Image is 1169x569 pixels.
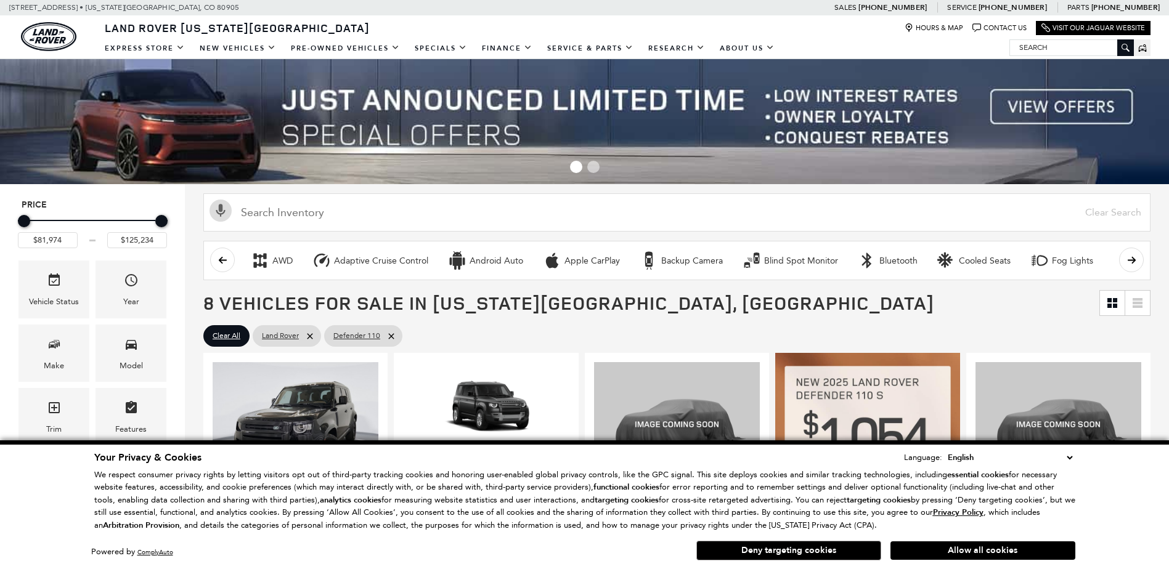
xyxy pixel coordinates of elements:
[96,325,166,382] div: ModelModel
[448,251,466,270] div: Android Auto
[103,520,179,531] strong: Arbitration Provision
[847,494,911,506] strong: targeting cookies
[570,161,582,173] span: Go to slide 1
[712,38,782,59] a: About Us
[46,422,62,436] div: Trim
[1030,251,1049,270] div: Fog Lights
[661,256,723,267] div: Backup Camera
[1010,40,1133,55] input: Search
[283,38,407,59] a: Pre-Owned Vehicles
[97,38,782,59] nav: Main Navigation
[22,200,163,211] h5: Price
[1091,2,1160,12] a: [PHONE_NUMBER]
[213,362,378,486] img: 2025 LAND ROVER Defender 110 S
[947,3,976,12] span: Service
[272,256,293,267] div: AWD
[47,270,62,295] span: Vehicle
[320,494,381,506] strong: analytics cookies
[306,248,435,273] button: Adaptive Cruise ControlAdaptive Cruise Control
[18,388,89,445] div: TrimTrim
[18,215,30,227] div: Minimum Price
[945,451,1075,464] select: Language Select
[407,38,475,59] a: Specials
[743,251,761,270] div: Blind Spot Monitor
[312,251,331,270] div: Adaptive Cruise Control
[210,248,235,272] button: scroll left
[536,248,627,273] button: Apple CarPlayApple CarPlay
[251,251,269,270] div: AWD
[1024,248,1100,273] button: Fog LightsFog Lights
[94,451,202,464] span: Your Privacy & Cookies
[115,422,147,436] div: Features
[834,3,857,12] span: Sales
[21,22,76,51] img: Land Rover
[334,256,428,267] div: Adaptive Cruise Control
[120,359,143,373] div: Model
[18,325,89,382] div: MakeMake
[18,232,78,248] input: Minimum
[47,334,62,359] span: Make
[213,328,240,344] span: Clear All
[9,3,239,12] a: [STREET_ADDRESS] • [US_STATE][GEOGRAPHIC_DATA], CO 80905
[587,161,600,173] span: Go to slide 2
[123,295,139,309] div: Year
[595,494,659,506] strong: targeting cookies
[736,248,845,273] button: Blind Spot MonitorBlind Spot Monitor
[21,22,76,51] a: land-rover
[97,38,192,59] a: EXPRESS STORE
[105,20,370,35] span: Land Rover [US_STATE][GEOGRAPHIC_DATA]
[91,548,173,556] div: Powered by
[933,507,984,518] u: Privacy Policy
[96,388,166,445] div: FeaturesFeatures
[633,248,730,273] button: Backup CameraBackup Camera
[210,200,232,222] svg: Click to toggle on voice search
[540,38,641,59] a: Service & Parts
[890,541,1075,560] button: Allow all cookies
[97,20,377,35] a: Land Rover [US_STATE][GEOGRAPHIC_DATA]
[44,359,64,373] div: Make
[858,251,876,270] div: Bluetooth
[933,507,984,517] a: Privacy Policy
[192,38,283,59] a: New Vehicles
[124,270,139,295] span: Year
[96,260,166,318] div: YearYear
[94,469,1075,532] p: We respect consumer privacy rights by letting visitors opt out of third-party tracking cookies an...
[764,256,838,267] div: Blind Spot Monitor
[947,469,1009,480] strong: essential cookies
[1052,256,1093,267] div: Fog Lights
[47,397,62,422] span: Trim
[851,248,924,273] button: BluetoothBluetooth
[107,232,167,248] input: Maximum
[564,256,620,267] div: Apple CarPlay
[262,328,299,344] span: Land Rover
[904,453,942,461] div: Language:
[244,248,299,273] button: AWDAWD
[640,251,658,270] div: Backup Camera
[470,256,523,267] div: Android Auto
[155,215,168,227] div: Maximum Price
[1041,23,1145,33] a: Visit Our Jaguar Website
[696,541,881,560] button: Deny targeting cookies
[905,23,963,33] a: Hours & Map
[403,362,569,456] img: 2025 LAND ROVER Defender 110 400PS S
[976,362,1141,486] img: 2025 LAND ROVER Defender 110 X-Dynamic SE
[879,256,918,267] div: Bluetooth
[593,482,659,493] strong: functional cookies
[858,2,927,12] a: [PHONE_NUMBER]
[203,290,934,315] span: 8 Vehicles for Sale in [US_STATE][GEOGRAPHIC_DATA], [GEOGRAPHIC_DATA]
[137,548,173,556] a: ComplyAuto
[937,251,956,270] div: Cooled Seats
[594,362,760,486] img: 2025 LAND ROVER Defender 110 S
[124,397,139,422] span: Features
[333,328,380,344] span: Defender 110
[1067,3,1090,12] span: Parts
[124,334,139,359] span: Model
[18,260,89,318] div: VehicleVehicle Status
[441,248,530,273] button: Android AutoAndroid Auto
[1119,248,1144,272] button: scroll right
[641,38,712,59] a: Research
[931,248,1017,273] button: Cooled SeatsCooled Seats
[972,23,1027,33] a: Contact Us
[543,251,561,270] div: Apple CarPlay
[979,2,1047,12] a: [PHONE_NUMBER]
